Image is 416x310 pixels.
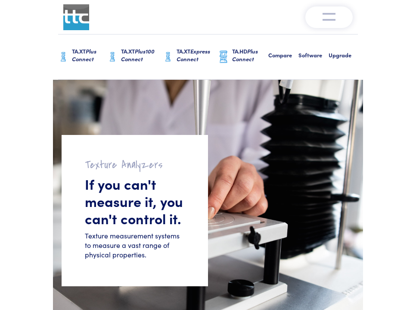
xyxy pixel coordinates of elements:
h6: Compare [268,51,298,59]
h6: Texture measurement systems to measure a vast range of physical properties. [85,231,185,260]
a: Upgrade [329,34,358,79]
span: Express Connect [177,47,210,63]
a: Software [298,34,329,79]
img: ta-xt-graphic.png [163,50,173,63]
h2: Texture Analyzers [85,158,185,172]
img: ttc_logo_1x1_v1.0.png [63,4,89,30]
a: Compare [268,34,298,79]
h1: If you can't measure it, you can't control it. [85,175,185,227]
span: Plus Connect [72,47,96,63]
h6: TA.XT [72,47,107,63]
h6: TA.XT [121,47,163,63]
span: Plus100 Connect [121,47,155,63]
a: TA.XTExpress Connect [163,34,218,79]
button: Toggle navigation [305,6,353,28]
img: menu-v1.0.png [323,11,335,21]
a: TA.HDPlus Connect [218,34,268,79]
h6: TA.HD [232,47,268,63]
h6: TA.XT [177,47,218,63]
img: ta-xt-graphic.png [107,50,118,63]
h6: Upgrade [329,51,358,59]
a: TA.XTPlus Connect [58,34,107,79]
h6: Software [298,51,329,59]
span: Plus Connect [232,47,258,63]
img: ta-hd-graphic.png [218,50,229,63]
img: ta-xt-graphic.png [58,50,68,63]
a: TA.XTPlus100 Connect [107,34,163,79]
